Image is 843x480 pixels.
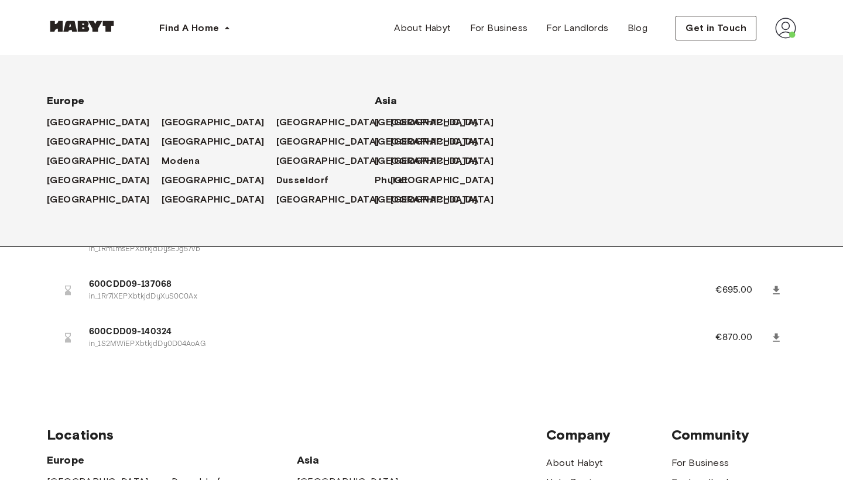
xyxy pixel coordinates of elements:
[47,173,162,187] a: [GEOGRAPHIC_DATA]
[628,21,648,35] span: Blog
[775,18,796,39] img: avatar
[390,173,505,187] a: [GEOGRAPHIC_DATA]
[276,173,341,187] a: Dusseldorf
[89,292,687,303] p: in_1Rr7lXEPXbtkjdDyXuS0C0Ax
[676,16,756,40] button: Get in Touch
[162,193,276,207] a: [GEOGRAPHIC_DATA]
[276,135,391,149] a: [GEOGRAPHIC_DATA]
[162,193,265,207] span: [GEOGRAPHIC_DATA]
[276,154,379,168] span: [GEOGRAPHIC_DATA]
[276,193,379,207] span: [GEOGRAPHIC_DATA]
[276,193,391,207] a: [GEOGRAPHIC_DATA]
[159,21,219,35] span: Find A Home
[162,154,211,168] a: Modena
[618,16,657,40] a: Blog
[276,115,379,129] span: [GEOGRAPHIC_DATA]
[715,331,768,345] p: €870.00
[276,154,391,168] a: [GEOGRAPHIC_DATA]
[375,154,478,168] span: [GEOGRAPHIC_DATA]
[47,94,337,108] span: Europe
[546,426,671,444] span: Company
[375,173,420,187] a: Phuket
[47,193,150,207] span: [GEOGRAPHIC_DATA]
[47,135,162,149] a: [GEOGRAPHIC_DATA]
[47,154,150,168] span: [GEOGRAPHIC_DATA]
[89,278,687,292] span: 600CDD09-137068
[537,16,618,40] a: For Landlords
[671,456,729,470] a: For Business
[47,453,297,467] span: Europe
[390,193,505,207] a: [GEOGRAPHIC_DATA]
[375,135,489,149] a: [GEOGRAPHIC_DATA]
[89,325,687,339] span: 600CDD09-140324
[276,115,391,129] a: [GEOGRAPHIC_DATA]
[375,115,489,129] a: [GEOGRAPHIC_DATA]
[394,21,451,35] span: About Habyt
[390,135,505,149] a: [GEOGRAPHIC_DATA]
[686,21,746,35] span: Get in Touch
[150,16,240,40] button: Find A Home
[162,173,265,187] span: [GEOGRAPHIC_DATA]
[89,339,687,350] p: in_1S2MWiEPXbtkjdDy0D04AoAG
[89,244,664,255] p: in_1Rm1msEPXbtkjdDysEJg57vb
[375,115,478,129] span: [GEOGRAPHIC_DATA]
[375,135,478,149] span: [GEOGRAPHIC_DATA]
[461,16,537,40] a: For Business
[375,94,468,108] span: Asia
[47,426,546,444] span: Locations
[47,193,162,207] a: [GEOGRAPHIC_DATA]
[375,193,478,207] span: [GEOGRAPHIC_DATA]
[390,173,494,187] span: [GEOGRAPHIC_DATA]
[47,173,150,187] span: [GEOGRAPHIC_DATA]
[385,16,460,40] a: About Habyt
[47,154,162,168] a: [GEOGRAPHIC_DATA]
[276,135,379,149] span: [GEOGRAPHIC_DATA]
[546,21,608,35] span: For Landlords
[47,115,150,129] span: [GEOGRAPHIC_DATA]
[470,21,528,35] span: For Business
[162,115,276,129] a: [GEOGRAPHIC_DATA]
[162,154,200,168] span: Modena
[162,173,276,187] a: [GEOGRAPHIC_DATA]
[546,456,603,470] a: About Habyt
[715,283,768,297] p: €695.00
[47,135,150,149] span: [GEOGRAPHIC_DATA]
[47,20,117,32] img: Habyt
[276,173,329,187] span: Dusseldorf
[671,426,796,444] span: Community
[162,115,265,129] span: [GEOGRAPHIC_DATA]
[162,135,276,149] a: [GEOGRAPHIC_DATA]
[375,193,489,207] a: [GEOGRAPHIC_DATA]
[375,154,489,168] a: [GEOGRAPHIC_DATA]
[390,154,505,168] a: [GEOGRAPHIC_DATA]
[390,115,505,129] a: [GEOGRAPHIC_DATA]
[297,453,421,467] span: Asia
[162,135,265,149] span: [GEOGRAPHIC_DATA]
[375,173,408,187] span: Phuket
[47,115,162,129] a: [GEOGRAPHIC_DATA]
